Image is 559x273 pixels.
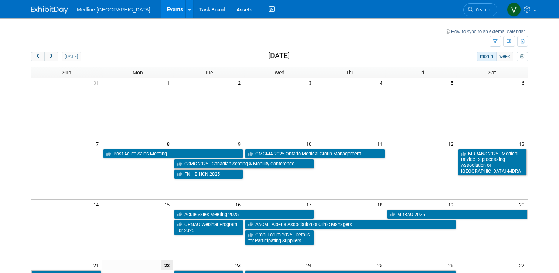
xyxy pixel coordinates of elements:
span: Thu [346,70,355,75]
h2: [DATE] [268,52,290,60]
button: month [477,52,497,61]
a: CSMC 2025 - Canadian Seating & Mobility Conference [174,159,314,169]
i: Personalize Calendar [520,54,525,59]
span: Search [473,7,490,13]
span: 1 [166,78,173,87]
span: 12 [447,139,457,148]
span: 20 [518,200,528,209]
span: 26 [447,260,457,270]
span: Fri [418,70,424,75]
span: Medline [GEOGRAPHIC_DATA] [77,7,150,13]
span: 19 [447,200,457,209]
span: 5 [450,78,457,87]
a: AACM - Alberta Association of Clinic Managers [245,220,456,229]
span: 18 [376,200,386,209]
a: Search [463,3,497,16]
span: 7 [95,139,102,148]
span: 15 [164,200,173,209]
a: ORNAO Webinar Program for 2025 [174,220,243,235]
span: 13 [518,139,528,148]
img: Vahid Mohammadi [507,3,521,17]
a: Acute Sales Meeting 2025 [174,210,314,219]
span: 4 [379,78,386,87]
a: Omni Forum 2025 - Details for Participating Suppliers [245,230,314,245]
button: next [44,52,58,61]
span: 11 [376,139,386,148]
span: Sat [488,70,496,75]
span: Wed [275,70,284,75]
button: myCustomButton [517,52,528,61]
span: 31 [93,78,102,87]
span: 2 [237,78,244,87]
span: 8 [166,139,173,148]
span: Mon [133,70,143,75]
span: 21 [93,260,102,270]
a: MDRANS 2025 - Medical Device Reprocessing Association of [GEOGRAPHIC_DATA] -MDRA [458,149,527,176]
span: 14 [93,200,102,209]
span: 3 [308,78,315,87]
span: 25 [376,260,386,270]
span: 23 [235,260,244,270]
span: 24 [306,260,315,270]
span: 17 [306,200,315,209]
span: 27 [518,260,528,270]
button: week [496,52,513,61]
span: Tue [205,70,213,75]
span: 9 [237,139,244,148]
a: FNIHB HCN 2025 [174,169,243,179]
span: Sun [62,70,71,75]
button: [DATE] [62,52,81,61]
a: OMGMA 2025 Ontario Medical Group Management [245,149,385,159]
span: 10 [306,139,315,148]
a: Post-Acute Sales Meeting [103,149,243,159]
a: How to sync to an external calendar... [446,29,528,34]
span: 6 [521,78,528,87]
img: ExhibitDay [31,6,68,14]
span: 22 [161,260,173,270]
a: MDRAO 2025 [387,210,528,219]
span: 16 [235,200,244,209]
button: prev [31,52,45,61]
